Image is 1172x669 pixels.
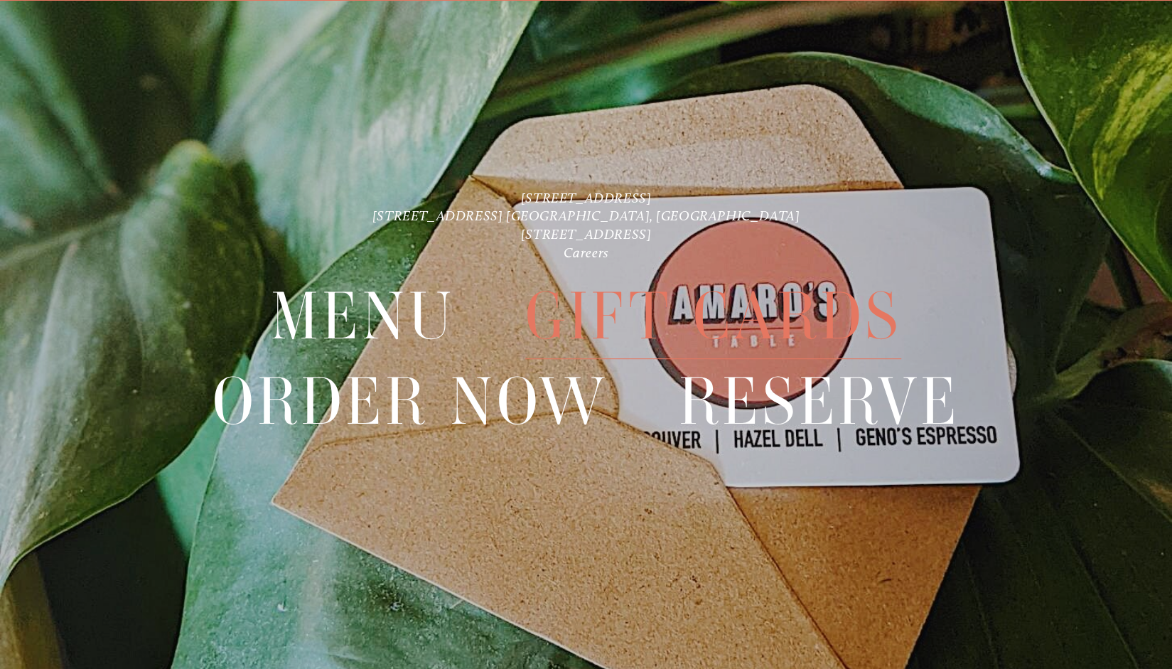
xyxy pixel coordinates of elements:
[521,189,651,206] a: [STREET_ADDRESS]
[372,207,800,224] a: [STREET_ADDRESS] [GEOGRAPHIC_DATA], [GEOGRAPHIC_DATA]
[679,359,959,444] a: Reserve
[271,274,456,358] a: Menu
[525,274,901,359] span: Gift Cards
[213,359,608,444] a: Order Now
[525,274,901,358] a: Gift Cards
[271,274,456,359] span: Menu
[563,244,608,261] a: Careers
[521,225,651,242] a: [STREET_ADDRESS]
